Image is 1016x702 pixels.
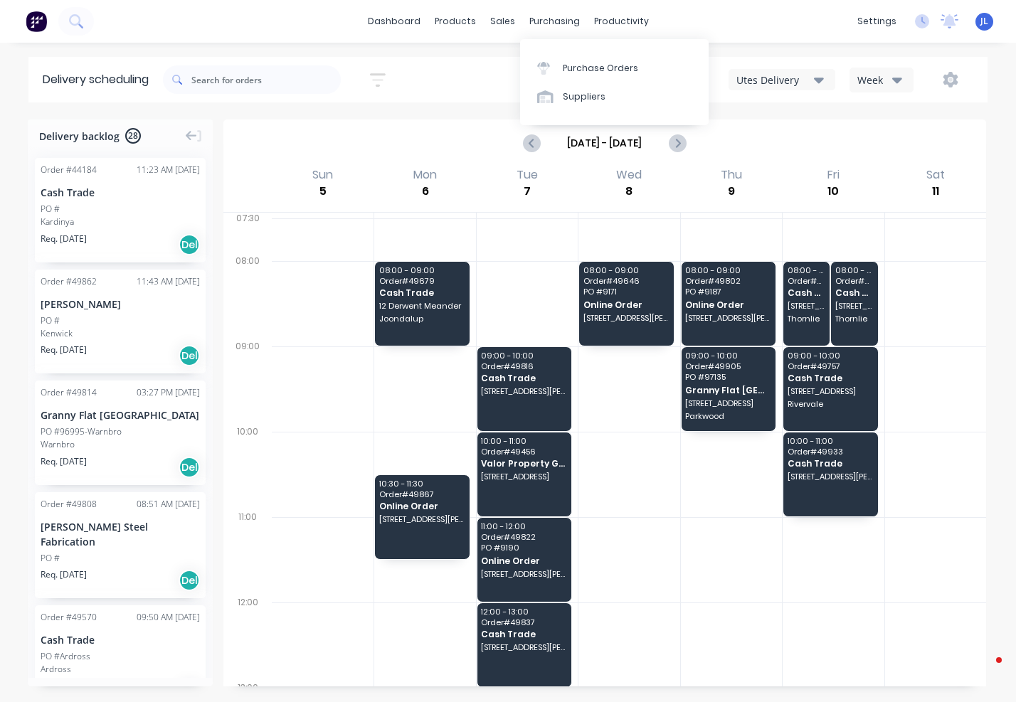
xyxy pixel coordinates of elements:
span: Order # 49646 [583,277,669,285]
div: 10:00 [223,423,272,509]
div: Sun [308,168,337,182]
span: Req. [DATE] [41,568,87,581]
div: Cash Trade [41,185,200,200]
div: 8 [620,182,638,201]
div: Delivery scheduling [28,57,163,102]
span: PO # 9171 [583,287,669,296]
div: Del [179,345,200,366]
div: 6 [416,182,435,201]
div: Kardinya [41,216,200,228]
span: Cash Trade [788,459,873,468]
div: 08:00 [223,252,272,338]
span: 12 Derwent Meander [379,302,465,310]
a: Suppliers [520,83,709,111]
span: Order # 49822 [481,533,566,541]
img: Factory [26,11,47,32]
div: Kenwick [41,327,200,340]
span: Order # 49802 [685,277,771,285]
div: PO #Ardross [41,650,90,663]
div: PO # [41,203,60,216]
div: 03:27 PM [DATE] [137,386,200,399]
span: Order # 49867 [379,490,465,499]
span: Parkwood [685,412,771,420]
div: 09:00 [223,338,272,423]
div: Del [179,457,200,478]
div: Del [179,234,200,255]
div: settings [850,11,904,32]
div: Order # 49862 [41,275,97,288]
span: Cash Trade [481,629,566,639]
div: Order # 44184 [41,164,97,176]
span: [STREET_ADDRESS][PERSON_NAME] [481,643,566,652]
span: Cash Trade [379,288,465,297]
span: [STREET_ADDRESS] [788,387,873,395]
span: PO # 97135 [685,373,771,381]
div: Ardross [41,663,200,676]
div: 10 [824,182,842,201]
span: Order # 49905 [685,362,771,371]
div: 12:00 [223,594,272,679]
span: Thornlie [788,314,825,323]
span: JL [980,15,988,28]
div: PO # [41,552,60,565]
div: Wed [612,168,646,182]
div: Order # 49808 [41,498,97,511]
span: 08:00 - 09:00 [379,266,465,275]
span: 08:00 - 09:00 [788,266,825,275]
span: Delivery backlog [39,129,120,144]
div: Order # 49570 [41,611,97,624]
span: Online Order [583,300,669,309]
div: Sat [922,168,949,182]
div: Utes Delivery [736,73,814,87]
div: 11:43 AM [DATE] [137,275,200,288]
div: Del [179,570,200,591]
span: Req. [DATE] [41,455,87,468]
span: Online Order [379,501,465,511]
span: 10:00 - 11:00 [481,437,566,445]
span: 11:00 - 12:00 [481,522,566,531]
span: Order # 49456 [481,447,566,456]
span: Online Order [685,300,771,309]
div: 09:50 AM [DATE] [137,611,200,624]
span: Order # 49757 [788,362,873,371]
span: 08:00 - 09:00 [685,266,771,275]
button: Week [850,68,914,92]
div: Fri [823,168,844,182]
input: Search for orders [191,65,341,94]
div: products [428,11,483,32]
div: Suppliers [563,90,605,103]
span: PO # 9190 [481,543,566,552]
span: Req. [DATE] [41,233,87,245]
div: Cash Trade [41,632,200,647]
span: 10:00 - 11:00 [788,437,873,445]
span: Order # 49837 [481,618,566,627]
span: 09:00 - 10:00 [481,351,566,360]
div: productivity [587,11,656,32]
div: 11:00 [223,509,272,594]
span: Order # 49816 [481,362,566,371]
span: [STREET_ADDRESS][PERSON_NAME][PERSON_NAME] [685,314,771,322]
span: Cash Trade [788,288,825,297]
span: PO # 9187 [685,287,771,296]
div: Mon [409,168,441,182]
span: Thornlie [835,314,873,323]
span: [STREET_ADDRESS] [835,302,873,310]
div: 9 [722,182,741,201]
div: [PERSON_NAME] [41,297,200,312]
span: 08:00 - 09:00 [835,266,873,275]
span: Granny Flat [GEOGRAPHIC_DATA] [685,385,771,395]
div: 07:30 [223,210,272,252]
span: 10:30 - 11:30 [379,479,465,488]
span: Cash Trade [835,288,873,297]
button: Utes Delivery [729,69,835,90]
span: 09:00 - 10:00 [685,351,771,360]
div: sales [483,11,522,32]
span: [STREET_ADDRESS] [788,302,825,310]
a: dashboard [361,11,428,32]
span: Order # 49679 [379,277,465,285]
div: 11:23 AM [DATE] [137,164,200,176]
span: [STREET_ADDRESS][PERSON_NAME] [481,387,566,395]
div: 11 [926,182,945,201]
span: [STREET_ADDRESS][PERSON_NAME][PERSON_NAME] [481,570,566,578]
span: Joondalup [379,314,465,323]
